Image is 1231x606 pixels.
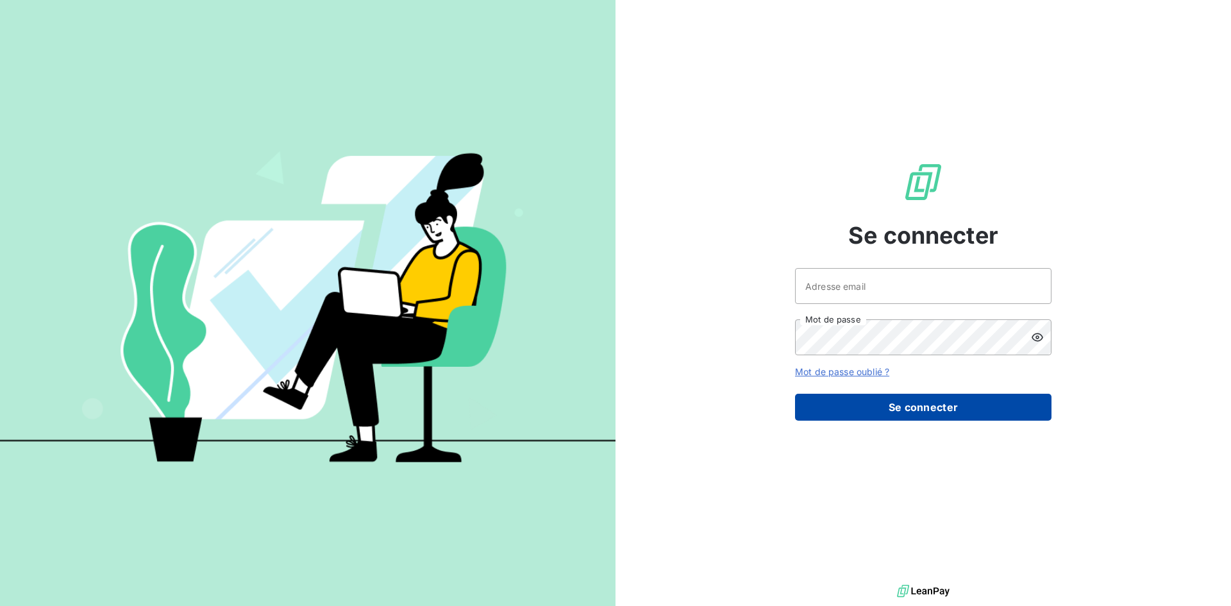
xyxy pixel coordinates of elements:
[897,582,950,601] img: logo
[795,366,889,377] a: Mot de passe oublié ?
[795,268,1051,304] input: placeholder
[795,394,1051,421] button: Se connecter
[848,218,998,253] span: Se connecter
[903,162,944,203] img: Logo LeanPay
